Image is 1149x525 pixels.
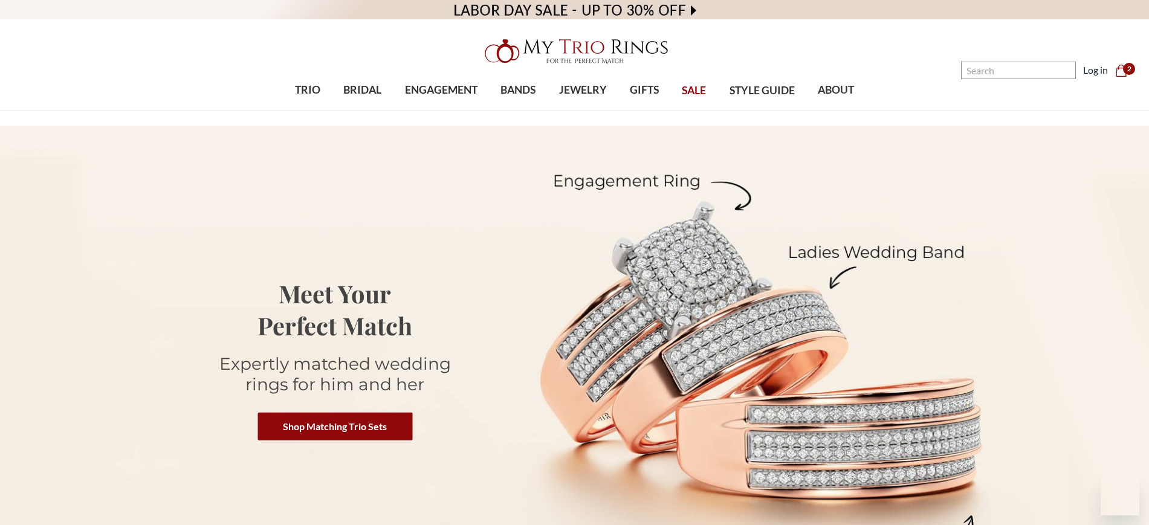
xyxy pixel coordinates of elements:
[283,71,332,110] a: TRIO
[577,110,589,111] button: submenu toggle
[512,110,524,111] button: submenu toggle
[435,110,447,111] button: submenu toggle
[257,412,412,440] a: Shop Matching Trio Sets
[730,83,795,98] span: STYLE GUIDE
[333,32,815,71] a: My Trio Rings
[638,110,650,111] button: submenu toggle
[295,82,320,98] span: TRIO
[547,71,618,110] a: JEWELRY
[1115,63,1134,77] a: Cart with 0 items
[1123,63,1135,75] span: 2
[670,71,717,111] a: SALE
[806,71,866,110] a: ABOUT
[818,82,854,98] span: ABOUT
[961,62,1076,79] input: Search and use arrows or TAB to navigate results
[393,71,489,110] a: ENGAGEMENT
[500,82,536,98] span: BANDS
[1115,65,1127,77] svg: cart.cart_preview
[343,82,381,98] span: BRIDAL
[630,82,659,98] span: GIFTS
[682,83,706,98] span: SALE
[1083,63,1108,77] a: Log in
[357,110,369,111] button: submenu toggle
[830,110,842,111] button: submenu toggle
[332,71,393,110] a: BRIDAL
[618,71,670,110] a: GIFTS
[405,82,477,98] span: ENGAGEMENT
[478,32,672,71] img: My Trio Rings
[717,71,806,111] a: STYLE GUIDE
[302,110,314,111] button: submenu toggle
[559,82,607,98] span: JEWELRY
[1101,477,1139,515] iframe: Button to launch messaging window
[489,71,547,110] a: BANDS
